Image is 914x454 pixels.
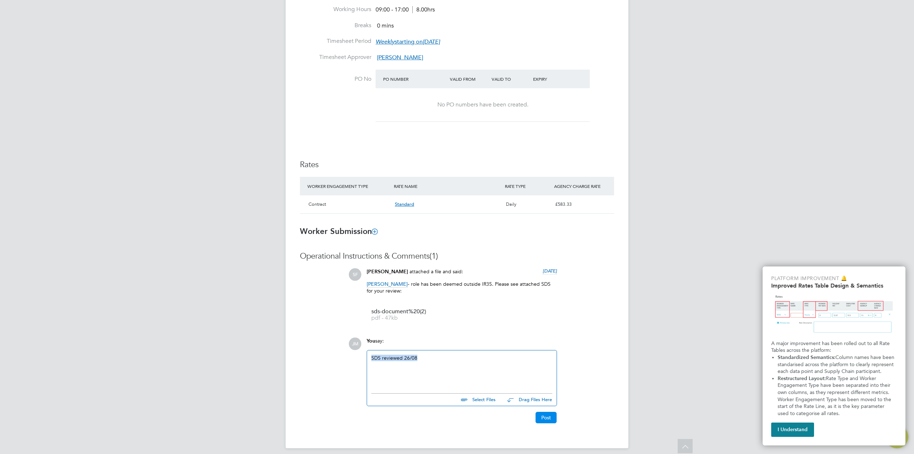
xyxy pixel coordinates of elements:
[778,375,826,381] strong: Restructured Layout:
[552,198,614,210] div: £583.33
[490,73,532,85] div: Valid To
[376,6,435,14] div: 09:00 - 17:00
[503,180,552,193] div: RATE TYPE
[543,268,557,274] span: [DATE]
[771,423,814,437] button: I Understand
[300,6,371,13] label: Working Hours
[371,315,428,321] span: pdf - 47kb
[367,269,408,275] span: [PERSON_NAME]
[367,338,557,350] div: say:
[306,198,392,210] div: Contract
[300,75,371,83] label: PO No
[371,355,552,385] div: SDS reviewed 26/08
[300,160,614,170] h3: Rates
[300,22,371,29] label: Breaks
[423,38,440,45] em: [DATE]
[430,251,438,261] span: (1)
[306,180,392,193] div: WORKER ENGAGEMENT TYPE
[778,354,896,374] span: Column names have been standarised across the platform to clearly represent each data point and S...
[381,73,448,85] div: PO Number
[410,268,463,275] span: attached a file and said:
[392,180,503,193] div: RATE NAME
[376,38,395,45] em: Weekly
[395,201,414,207] span: Standard
[349,268,361,281] span: SF
[771,275,897,282] p: Platform Improvement 🔔
[367,338,375,344] span: You
[531,73,573,85] div: Expiry
[371,309,428,314] span: sds-document%20(2)
[300,54,371,61] label: Timesheet Approver
[771,282,897,289] h2: Improved Rates Table Design & Semantics
[448,73,490,85] div: Valid From
[300,251,614,261] h3: Operational Instructions & Comments
[536,412,557,423] button: Post
[503,198,552,210] div: Daily
[377,54,423,61] span: [PERSON_NAME]
[300,226,377,236] b: Worker Submission
[778,354,835,360] strong: Standardized Semantics:
[383,101,583,109] div: No PO numbers have been created.
[367,281,408,288] span: [PERSON_NAME]
[771,292,897,337] img: Updated Rates Table Design & Semantics
[771,340,897,354] p: A major improvement has been rolled out to all Rate Tables across the platform:
[367,281,557,294] p: - role has been deemed outside IR35. Please see attached SDS for your review:
[300,38,371,45] label: Timesheet Period
[552,180,614,193] div: AGENCY CHARGE RATE
[349,338,361,350] span: JM
[763,266,905,445] div: Improved Rate Table Semantics
[412,6,435,13] span: 8.00hrs
[501,393,552,408] button: Drag Files Here
[376,38,440,45] span: starting on
[778,375,893,416] span: Rate Type and Worker Engagement Type have been separated into their own columns, as they represen...
[377,22,394,29] span: 0 mins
